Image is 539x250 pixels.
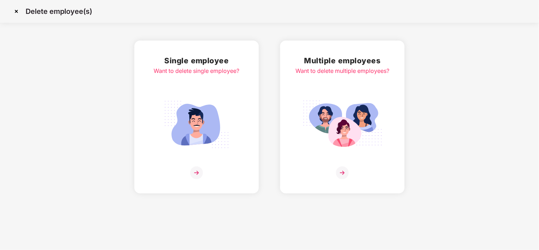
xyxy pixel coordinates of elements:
img: svg+xml;base64,PHN2ZyB4bWxucz0iaHR0cDovL3d3dy53My5vcmcvMjAwMC9zdmciIGlkPSJNdWx0aXBsZV9lbXBsb3llZS... [303,97,382,152]
img: svg+xml;base64,PHN2ZyBpZD0iQ3Jvc3MtMzJ4MzIiIHhtbG5zPSJodHRwOi8vd3d3LnczLm9yZy8yMDAwL3N2ZyIgd2lkdG... [11,6,22,17]
p: Delete employee(s) [26,7,92,16]
img: svg+xml;base64,PHN2ZyB4bWxucz0iaHR0cDovL3d3dy53My5vcmcvMjAwMC9zdmciIHdpZHRoPSIzNiIgaGVpZ2h0PSIzNi... [190,166,203,179]
img: svg+xml;base64,PHN2ZyB4bWxucz0iaHR0cDovL3d3dy53My5vcmcvMjAwMC9zdmciIHdpZHRoPSIzNiIgaGVpZ2h0PSIzNi... [336,166,349,179]
img: svg+xml;base64,PHN2ZyB4bWxucz0iaHR0cDovL3d3dy53My5vcmcvMjAwMC9zdmciIGlkPSJTaW5nbGVfZW1wbG95ZWUiIH... [157,97,236,152]
div: Want to delete single employee? [154,67,240,75]
h2: Single employee [154,55,240,67]
h2: Multiple employees [295,55,389,67]
div: Want to delete multiple employees? [295,67,389,75]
